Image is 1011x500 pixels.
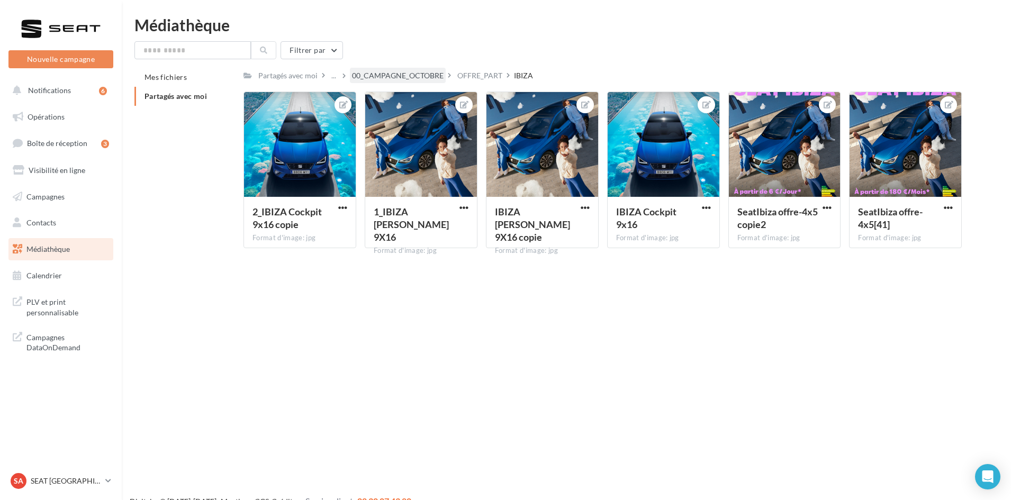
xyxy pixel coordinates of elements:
[145,72,187,81] span: Mes fichiers
[99,87,107,95] div: 6
[281,41,343,59] button: Filtrer par
[28,86,71,95] span: Notifications
[457,70,502,81] div: OFFRE_PART
[26,295,109,317] span: PLV et print personnalisable
[6,265,115,287] a: Calendrier
[8,471,113,491] a: SA SEAT [GEOGRAPHIC_DATA]
[737,206,818,230] span: SeatIbiza offre-4x5 copie2
[616,206,676,230] span: IBIZA Cockpit 9x16
[6,212,115,234] a: Contacts
[29,166,85,175] span: Visibilité en ligne
[374,206,449,243] span: 1_IBIZA loyer 9X16
[26,218,56,227] span: Contacts
[26,330,109,353] span: Campagnes DataOnDemand
[252,233,347,243] div: Format d'image: jpg
[737,233,832,243] div: Format d'image: jpg
[6,132,115,154] a: Boîte de réception3
[616,233,711,243] div: Format d'image: jpg
[31,476,101,486] p: SEAT [GEOGRAPHIC_DATA]
[495,206,570,243] span: IBIZA loyer 9X16 copie
[6,186,115,208] a: Campagnes
[495,246,590,256] div: Format d'image: jpg
[6,290,115,322] a: PLV et print personnalisable
[858,233,953,243] div: Format d'image: jpg
[28,112,65,121] span: Opérations
[27,139,87,148] span: Boîte de réception
[374,246,468,256] div: Format d'image: jpg
[134,17,998,33] div: Médiathèque
[26,244,70,253] span: Médiathèque
[975,464,1000,489] div: Open Intercom Messenger
[101,140,109,148] div: 3
[6,238,115,260] a: Médiathèque
[858,206,923,230] span: SeatIbiza offre-4x5[41]
[252,206,322,230] span: 2_IBIZA Cockpit 9x16 copie
[6,159,115,181] a: Visibilité en ligne
[6,79,111,102] button: Notifications 6
[8,50,113,68] button: Nouvelle campagne
[6,326,115,357] a: Campagnes DataOnDemand
[352,70,444,81] div: 00_CAMPAGNE_OCTOBRE
[26,271,62,280] span: Calendrier
[258,70,318,81] div: Partagés avec moi
[329,68,338,83] div: ...
[514,70,533,81] div: IBIZA
[145,92,207,101] span: Partagés avec moi
[14,476,23,486] span: SA
[6,106,115,128] a: Opérations
[26,192,65,201] span: Campagnes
